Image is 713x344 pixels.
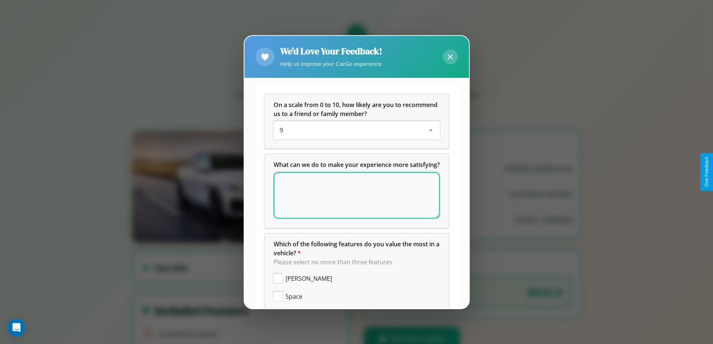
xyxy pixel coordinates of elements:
div: On a scale from 0 to 10, how likely are you to recommend us to a friend or family member? [265,94,449,148]
p: Help us improve your CarGo experience [280,59,382,69]
span: [PERSON_NAME] [286,274,332,283]
h5: On a scale from 0 to 10, how likely are you to recommend us to a friend or family member? [274,100,440,118]
span: What can we do to make your experience more satisfying? [274,161,440,169]
h2: We'd Love Your Feedback! [280,45,382,57]
span: On a scale from 0 to 10, how likely are you to recommend us to a friend or family member? [274,101,439,118]
div: Open Intercom Messenger [7,319,25,337]
div: Give Feedback [704,157,709,187]
div: On a scale from 0 to 10, how likely are you to recommend us to a friend or family member? [274,121,440,139]
span: 9 [280,126,283,134]
span: Space [286,292,302,301]
span: Which of the following features do you value the most in a vehicle? [274,240,441,257]
span: Please select no more than three features. [274,258,394,266]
